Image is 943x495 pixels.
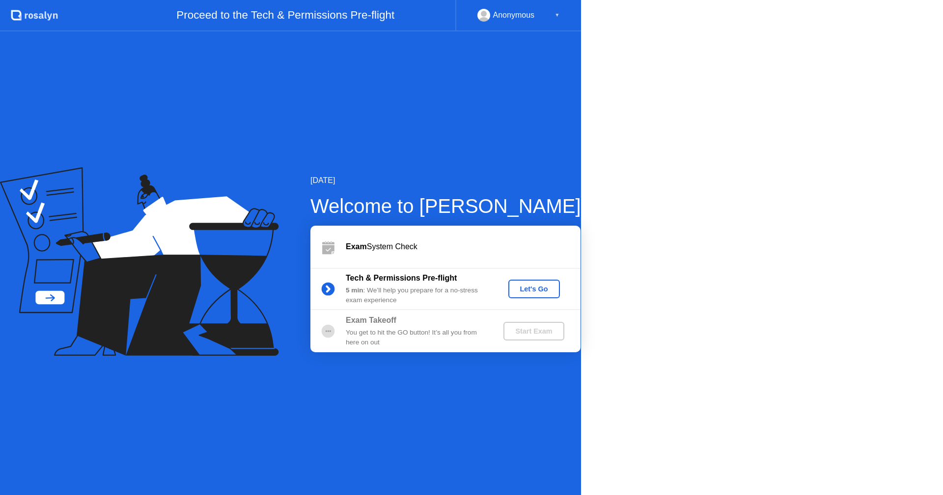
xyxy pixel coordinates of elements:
button: Let's Go [508,280,560,298]
div: Start Exam [507,327,560,335]
button: Start Exam [503,322,564,340]
div: : We’ll help you prepare for a no-stress exam experience [346,286,487,306]
b: Tech & Permissions Pre-flight [346,274,457,282]
div: Anonymous [493,9,535,22]
div: [DATE] [310,175,581,186]
b: 5 min [346,287,363,294]
div: ▼ [555,9,559,22]
div: You get to hit the GO button! It’s all you from here on out [346,328,487,348]
div: Welcome to [PERSON_NAME] [310,191,581,221]
b: Exam [346,242,367,251]
b: Exam Takeoff [346,316,396,324]
div: System Check [346,241,581,253]
div: Let's Go [512,285,556,293]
